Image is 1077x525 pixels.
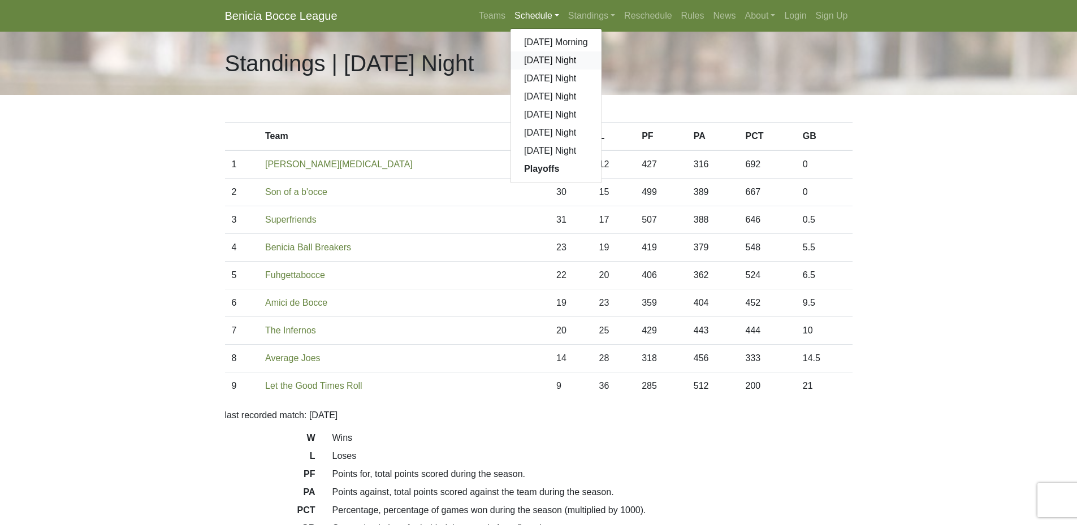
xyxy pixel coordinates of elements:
td: 389 [687,179,739,206]
td: 21 [796,372,853,400]
a: Average Joes [265,353,321,363]
th: PCT [738,123,795,151]
a: [DATE] Night [511,70,602,88]
h1: Standings | [DATE] Night [225,50,474,77]
td: 9 [225,372,259,400]
a: Login [780,5,811,27]
td: 456 [687,345,739,372]
a: About [741,5,780,27]
div: Schedule [510,28,602,183]
td: 0.5 [796,206,853,234]
a: Let the Good Times Roll [265,381,362,391]
td: 9.5 [796,289,853,317]
td: 2 [225,179,259,206]
td: 36 [592,372,635,400]
td: 692 [738,150,795,179]
td: 404 [687,289,739,317]
dt: PCT [217,504,324,522]
a: News [709,5,741,27]
td: 10 [796,317,853,345]
th: PF [635,123,687,151]
td: 499 [635,179,687,206]
td: 427 [635,150,687,179]
td: 1 [225,150,259,179]
a: Benicia Ball Breakers [265,242,351,252]
dd: Loses [324,449,861,463]
strong: Playoffs [524,164,559,173]
td: 25 [592,317,635,345]
a: Playoffs [511,160,602,178]
td: 429 [635,317,687,345]
td: 0 [796,179,853,206]
td: 31 [550,206,592,234]
td: 362 [687,262,739,289]
td: 316 [687,150,739,179]
td: 285 [635,372,687,400]
a: Amici de Bocce [265,298,327,307]
a: [DATE] Night [511,106,602,124]
td: 548 [738,234,795,262]
td: 14 [550,345,592,372]
a: Teams [474,5,510,27]
dd: Points against, total points scored against the team during the season. [324,485,861,499]
td: 23 [592,289,635,317]
dd: Wins [324,431,861,445]
dd: Points for, total points scored during the season. [324,467,861,481]
td: 3 [225,206,259,234]
td: 0 [796,150,853,179]
th: GB [796,123,853,151]
td: 20 [550,317,592,345]
td: 379 [687,234,739,262]
td: 5 [225,262,259,289]
td: 667 [738,179,795,206]
a: [DATE] Night [511,124,602,142]
td: 5.5 [796,234,853,262]
a: [DATE] Night [511,142,602,160]
td: 452 [738,289,795,317]
td: 20 [592,262,635,289]
td: 646 [738,206,795,234]
a: [DATE] Night [511,88,602,106]
a: [DATE] Night [511,51,602,70]
td: 14.5 [796,345,853,372]
td: 444 [738,317,795,345]
dt: W [217,431,324,449]
a: Superfriends [265,215,317,224]
a: Fuhgettabocce [265,270,325,280]
td: 4 [225,234,259,262]
td: 28 [592,345,635,372]
td: 12 [592,150,635,179]
td: 7 [225,317,259,345]
td: 19 [592,234,635,262]
td: 419 [635,234,687,262]
a: Benicia Bocce League [225,5,338,27]
td: 318 [635,345,687,372]
a: Reschedule [620,5,677,27]
td: 524 [738,262,795,289]
a: Sign Up [811,5,853,27]
td: 333 [738,345,795,372]
a: Rules [677,5,709,27]
th: Team [258,123,550,151]
a: Standings [564,5,620,27]
td: 23 [550,234,592,262]
td: 388 [687,206,739,234]
td: 30 [550,179,592,206]
td: 507 [635,206,687,234]
dt: L [217,449,324,467]
p: last recorded match: [DATE] [225,409,853,422]
dt: PF [217,467,324,485]
td: 443 [687,317,739,345]
td: 15 [592,179,635,206]
dd: Percentage, percentage of games won during the season (multiplied by 1000). [324,504,861,517]
td: 6.5 [796,262,853,289]
a: [DATE] Morning [511,33,602,51]
td: 9 [550,372,592,400]
a: Son of a b'occe [265,187,327,197]
a: [PERSON_NAME][MEDICAL_DATA] [265,159,413,169]
th: PA [687,123,739,151]
td: 359 [635,289,687,317]
a: The Infernos [265,326,316,335]
td: 6 [225,289,259,317]
td: 17 [592,206,635,234]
